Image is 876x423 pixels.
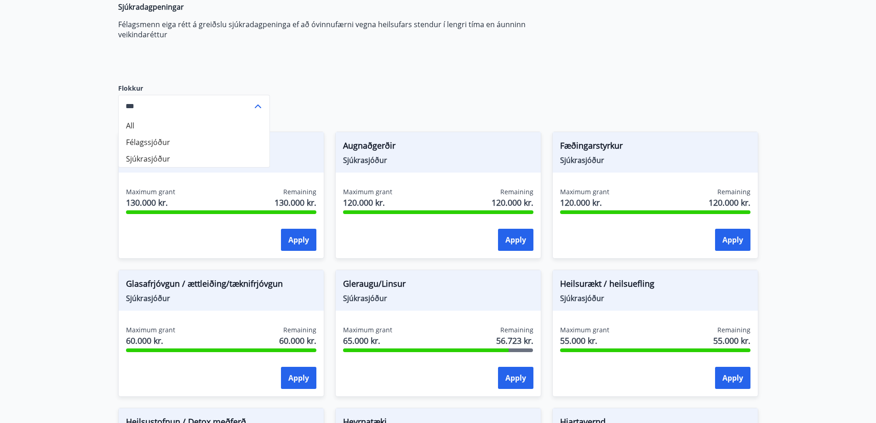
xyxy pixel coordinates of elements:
[126,197,175,209] span: 130.000 kr.
[343,325,392,335] span: Maximum grant
[500,187,533,197] span: Remaining
[119,134,269,151] li: Félagssjóður
[715,229,750,251] button: Apply
[343,335,392,347] span: 65.000 kr.
[500,325,533,335] span: Remaining
[126,293,316,303] span: Sjúkrasjóður
[343,155,533,165] span: Sjúkrasjóður
[126,325,175,335] span: Maximum grant
[717,325,750,335] span: Remaining
[126,278,316,293] span: Glasafrjóvgun / ættleiðing/tæknifrjóvgun
[343,197,392,209] span: 120.000 kr.
[496,335,533,347] span: 56.723 kr.
[713,335,750,347] span: 55.000 kr.
[498,229,533,251] button: Apply
[126,335,175,347] span: 60.000 kr.
[715,367,750,389] button: Apply
[498,367,533,389] button: Apply
[709,197,750,209] span: 120.000 kr.
[126,187,175,197] span: Maximum grant
[279,335,316,347] span: 60.000 kr.
[118,19,552,40] p: Félagsmenn eiga rétt á greiðslu sjúkradagpeninga ef að óvinnufærni vegna heilsufars stendur í len...
[560,139,750,155] span: Fæðingarstyrkur
[560,325,609,335] span: Maximum grant
[717,187,750,197] span: Remaining
[343,187,392,197] span: Maximum grant
[283,187,316,197] span: Remaining
[560,335,609,347] span: 55.000 kr.
[283,325,316,335] span: Remaining
[492,197,533,209] span: 120.000 kr.
[343,293,533,303] span: Sjúkrasjóður
[119,151,269,167] li: Sjúkrasjóður
[560,293,750,303] span: Sjúkrasjóður
[560,197,609,209] span: 120.000 kr.
[118,2,184,12] strong: Sjúkradagpeningar
[560,278,750,293] span: Heilsurækt / heilsuefling
[281,229,316,251] button: Apply
[560,155,750,165] span: Sjúkrasjóður
[343,278,533,293] span: Gleraugu/Linsur
[275,197,316,209] span: 130.000 kr.
[119,117,269,134] li: All
[560,187,609,197] span: Maximum grant
[118,84,270,93] label: Flokkur
[281,367,316,389] button: Apply
[343,139,533,155] span: Augnaðgerðir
